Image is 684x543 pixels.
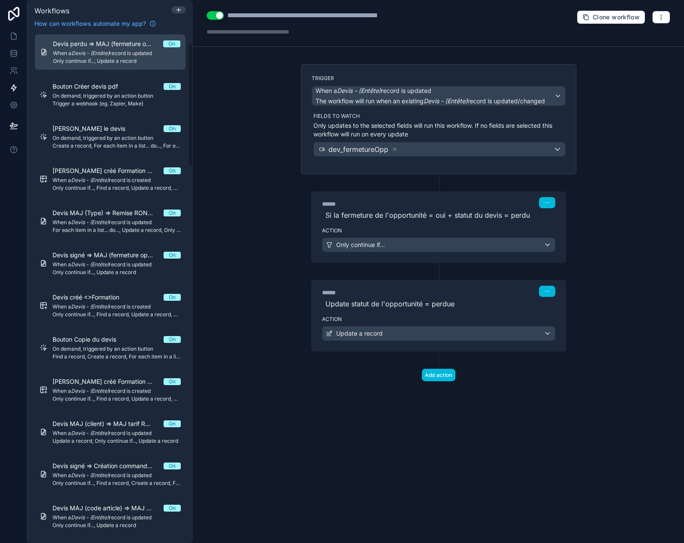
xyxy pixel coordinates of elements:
span: The workflow will run when an existing record is updated/changed [316,97,545,105]
em: Devis - (Entête) [424,97,467,105]
a: How can workflows automate my app? [31,19,160,28]
label: Action [322,227,555,234]
label: Fields to watch [313,113,566,120]
span: Update statut de l'opportunité = perdue [322,299,555,309]
span: Update a record [336,329,383,338]
label: Action [322,316,555,323]
button: Update a record [322,326,555,341]
span: Workflows [34,6,69,15]
span: Clone workflow [593,13,640,21]
button: When aDevis - (Entête)record is updatedThe workflow will run when an existingDevis - (Entête)reco... [312,86,566,106]
label: Trigger [312,75,566,82]
span: Si la fermeture de l'opportunité = oui + statut du devis = perdu [322,210,555,220]
span: When a record is updated [316,86,431,95]
em: Devis - (Entête) [337,87,381,94]
span: dev_fermetureOpp [328,144,388,154]
button: Only continue if... [322,238,555,252]
button: Add action [422,369,455,381]
button: dev_fermetureOpp [313,142,566,157]
button: Clone workflow [577,10,645,24]
span: How can workflows automate my app? [34,19,146,28]
p: Only updates to the selected fields will run this workflow. If no fields are selected this workfl... [313,121,566,139]
span: Only continue if... [336,241,385,249]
